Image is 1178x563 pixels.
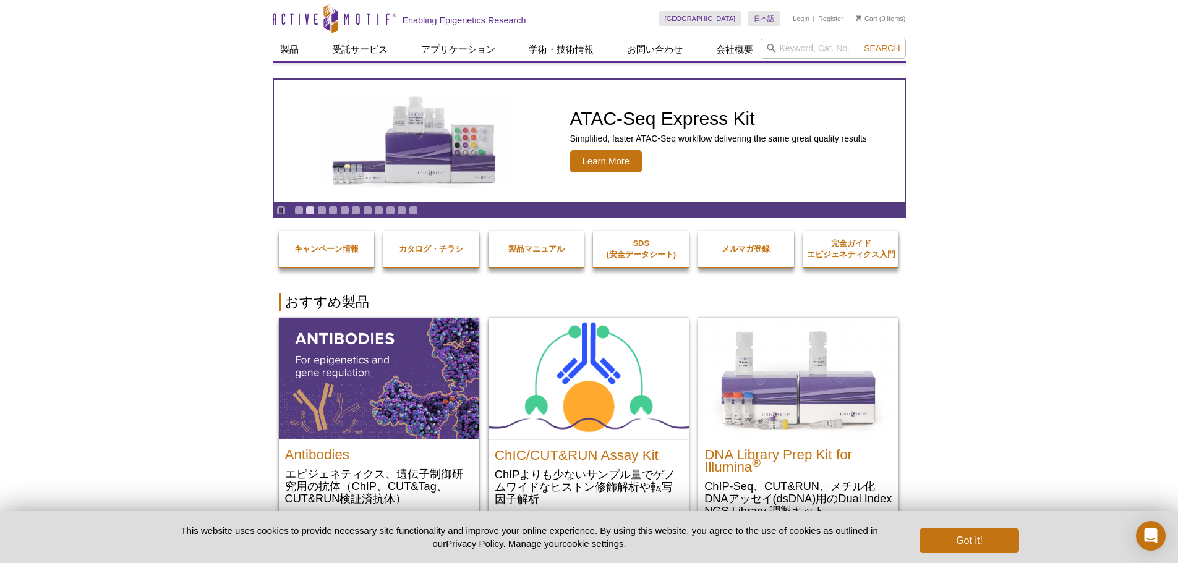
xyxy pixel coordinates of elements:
a: Go to slide 10 [397,206,406,215]
a: キャンペーン情報 [279,231,375,267]
img: DNA Library Prep Kit for Illumina [698,318,898,439]
a: Go to slide 8 [374,206,383,215]
p: ChIP-Seq、CUT&RUN、メチル化DNAアッセイ(dsDNA)用のDual Index NGS Library 調製キット [704,480,892,517]
article: ATAC-Seq Express Kit [274,80,905,202]
a: ATAC-Seq Express Kit ATAC-Seq Express Kit Simplified, faster ATAC-Seq workflow delivering the sam... [274,80,905,202]
a: 学術・技術情報 [521,38,601,61]
a: SDS(安全データシート) [593,226,689,273]
a: Go to slide 2 [305,206,315,215]
img: ChIC/CUT&RUN Assay Kit [489,318,689,439]
a: アプリケーション [414,38,503,61]
a: Register [818,14,843,23]
a: Go to slide 6 [351,206,361,215]
button: Got it! [920,528,1018,553]
a: 製品 [273,38,306,61]
p: Simplified, faster ATAC-Seq workflow delivering the same great quality results [570,133,867,144]
h2: Enabling Epigenetics Research [403,15,526,26]
a: Login [793,14,809,23]
img: ATAC-Seq Express Kit [314,94,518,188]
a: [GEOGRAPHIC_DATA] [659,11,742,26]
a: 会社概要 [709,38,761,61]
a: Go to slide 7 [363,206,372,215]
img: All Antibodies [279,318,479,439]
a: ChIC/CUT&RUN Assay Kit ChIC/CUT&RUN Assay Kit ChIPよりも少ないサンプル量でゲノムワイドなヒストン修飾解析や転写因子解析 [489,318,689,518]
span: Search [864,43,900,53]
a: DNA Library Prep Kit for Illumina DNA Library Prep Kit for Illumina® ChIP-Seq、CUT&RUN、メチル化DNAアッセイ... [698,318,898,530]
button: cookie settings [562,538,623,549]
strong: キャンペーン情報 [294,244,359,253]
div: Open Intercom Messenger [1136,521,1166,551]
button: Search [860,43,903,54]
a: Go to slide 9 [386,206,395,215]
a: Cart [856,14,877,23]
a: 受託サービス [325,38,395,61]
h2: おすすめ製品 [279,293,900,311]
p: ChIPよりも少ないサンプル量でゲノムワイドなヒストン修飾解析や転写因子解析 [495,468,683,506]
a: 完全ガイドエピジェネティクス入門 [803,226,899,273]
a: Go to slide 4 [328,206,338,215]
strong: カタログ・チラシ [399,244,463,253]
li: | [813,11,815,26]
a: Go to slide 3 [317,206,327,215]
strong: 完全ガイド エピジェネティクス入門 [807,239,895,259]
h2: DNA Library Prep Kit for Illumina [704,442,892,473]
a: All Antibodies Antibodies エピジェネティクス、遺伝子制御研究用の抗体（ChIP、CUT&Tag、CUT&RUN検証済抗体） [279,318,479,517]
a: カタログ・チラシ [383,231,479,267]
strong: メルマガ登録 [722,244,770,253]
a: Go to slide 1 [294,206,304,215]
a: Privacy Policy [446,538,503,549]
a: メルマガ登録 [698,231,794,267]
a: 製品マニュアル [489,231,584,267]
img: Your Cart [856,15,861,21]
sup: ® [752,456,761,469]
a: Go to slide 5 [340,206,349,215]
h2: Antibodies [285,442,473,461]
h2: ATAC-Seq Express Kit [570,109,867,128]
li: (0 items) [856,11,906,26]
a: Go to slide 11 [409,206,418,215]
a: 日本語 [748,11,780,26]
input: Keyword, Cat. No. [761,38,906,59]
p: This website uses cookies to provide necessary site functionality and improve your online experie... [160,524,900,550]
span: Learn More [570,150,642,172]
strong: SDS (安全データシート) [606,239,676,259]
a: Toggle autoplay [276,206,286,215]
strong: 製品マニュアル [508,244,565,253]
p: エピジェネティクス、遺伝子制御研究用の抗体（ChIP、CUT&Tag、CUT&RUN検証済抗体） [285,467,473,505]
a: お問い合わせ [620,38,690,61]
h2: ChIC/CUT&RUN Assay Kit [495,443,683,462]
